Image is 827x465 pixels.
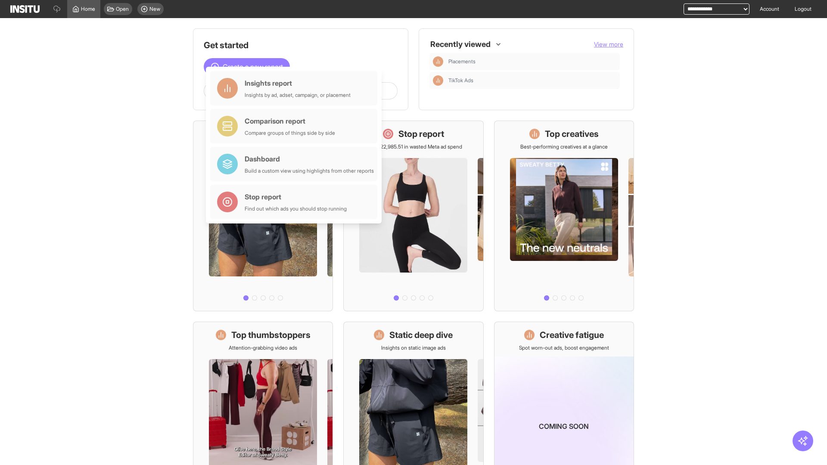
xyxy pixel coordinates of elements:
[116,6,129,12] span: Open
[448,58,476,65] span: Placements
[545,128,599,140] h1: Top creatives
[448,77,616,84] span: TikTok Ads
[520,143,608,150] p: Best-performing creatives at a glance
[231,329,311,341] h1: Top thumbstoppers
[245,130,335,136] div: Compare groups of things side by side
[245,205,347,212] div: Find out which ads you should stop running
[594,40,623,49] button: View more
[245,154,374,164] div: Dashboard
[81,6,95,12] span: Home
[245,116,335,126] div: Comparison report
[245,92,351,99] div: Insights by ad, adset, campaign, or placement
[433,56,443,67] div: Insights
[448,77,473,84] span: TikTok Ads
[204,39,398,51] h1: Get started
[10,5,40,13] img: Logo
[365,143,462,150] p: Save £22,985.51 in wasted Meta ad spend
[343,121,483,311] a: Stop reportSave £22,985.51 in wasted Meta ad spend
[448,58,616,65] span: Placements
[381,344,446,351] p: Insights on static image ads
[494,121,634,311] a: Top creativesBest-performing creatives at a glance
[204,58,290,75] button: Create a new report
[193,121,333,311] a: What's live nowSee all active ads instantly
[433,75,443,86] div: Insights
[245,167,374,174] div: Build a custom view using highlights from other reports
[389,329,453,341] h1: Static deep dive
[594,40,623,48] span: View more
[398,128,444,140] h1: Stop report
[223,62,283,72] span: Create a new report
[149,6,160,12] span: New
[229,344,297,351] p: Attention-grabbing video ads
[245,78,351,88] div: Insights report
[245,192,347,202] div: Stop report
